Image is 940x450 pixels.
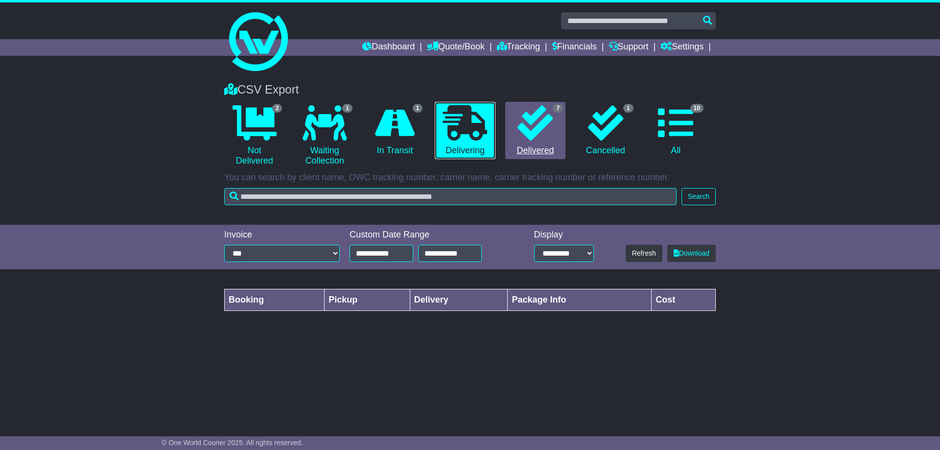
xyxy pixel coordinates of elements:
div: CSV Export [219,83,721,97]
span: 1 [413,104,423,113]
a: Dashboard [362,39,415,56]
span: 1 [342,104,352,113]
p: You can search by client name, OWC tracking number, carrier name, carrier tracking number or refe... [224,172,716,183]
a: 10 All [646,102,706,160]
a: 1 Waiting Collection [294,102,354,170]
span: 1 [623,104,634,113]
span: 2 [272,104,282,113]
div: Custom Date Range [350,230,507,240]
a: Financials [552,39,597,56]
a: Quote/Book [427,39,485,56]
th: Package Info [508,289,652,311]
th: Booking [225,289,325,311]
a: Tracking [497,39,540,56]
button: Search [681,188,716,205]
a: Download [667,245,716,262]
button: Refresh [626,245,662,262]
span: 10 [690,104,704,113]
span: 7 [553,104,563,113]
a: Support [609,39,649,56]
th: Delivery [410,289,508,311]
a: 1 Cancelled [575,102,635,160]
a: Settings [660,39,704,56]
a: Delivering [435,102,495,160]
a: 7 Delivered [505,102,565,160]
a: 2 Not Delivered [224,102,284,170]
th: Pickup [325,289,410,311]
div: Display [534,230,594,240]
th: Cost [652,289,716,311]
span: © One World Courier 2025. All rights reserved. [162,439,303,447]
a: 1 In Transit [365,102,425,160]
div: Invoice [224,230,340,240]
